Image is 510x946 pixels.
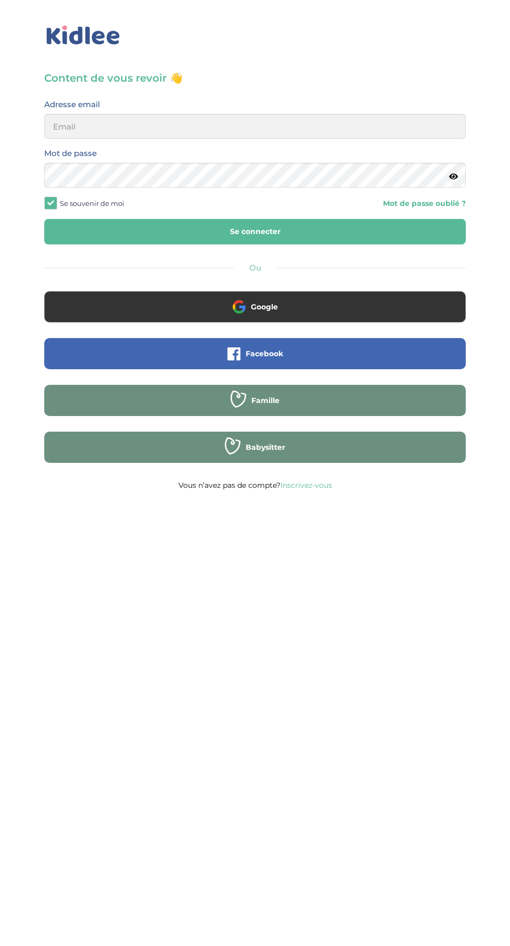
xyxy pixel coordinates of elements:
[44,356,466,366] a: Facebook
[60,197,124,210] span: Se souvenir de moi
[44,449,466,459] a: Babysitter
[44,98,100,111] label: Adresse email
[44,23,122,47] img: logo_kidlee_bleu
[249,263,261,273] span: Ou
[246,348,283,359] span: Facebook
[246,442,285,452] span: Babysitter
[44,71,466,85] h3: Content de vous revoir 👋
[44,219,466,244] button: Se connecter
[227,347,240,360] img: facebook.png
[383,199,466,209] a: Mot de passe oublié ?
[251,302,278,312] span: Google
[233,300,246,313] img: google.png
[251,395,279,406] span: Famille
[44,291,466,322] button: Google
[44,478,466,492] p: Vous n’avez pas de compte?
[44,309,466,319] a: Google
[44,114,466,139] input: Email
[44,432,466,463] button: Babysitter
[44,338,466,369] button: Facebook
[44,147,97,160] label: Mot de passe
[44,403,466,412] a: Famille
[280,481,332,490] a: Inscrivez-vous
[44,385,466,416] button: Famille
